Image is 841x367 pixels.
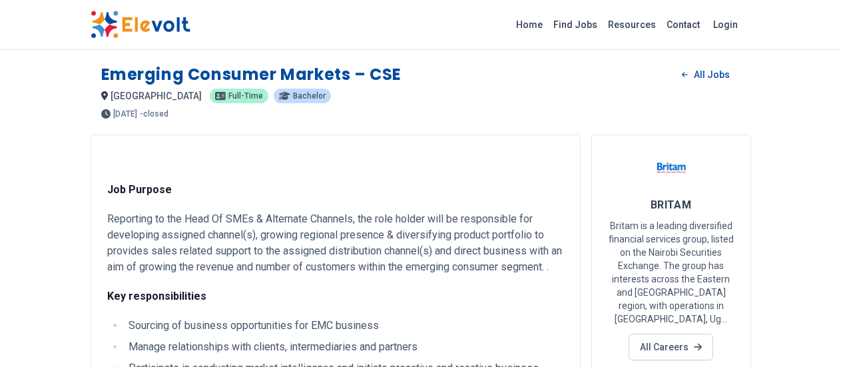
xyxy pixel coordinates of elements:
a: Find Jobs [548,14,603,35]
span: BRITAM [651,198,692,211]
a: Home [511,14,548,35]
span: [DATE] [113,110,137,118]
li: Sourcing of business opportunities for EMC business [125,318,564,334]
span: [GEOGRAPHIC_DATA] [111,91,202,101]
a: All Careers [629,334,713,360]
img: BRITAM [655,151,688,184]
a: All Jobs [671,65,740,85]
p: Britam is a leading diversified financial services group, listed on the Nairobi Securities Exchan... [608,219,734,326]
img: Elevolt [91,11,190,39]
span: full-time [228,92,263,100]
p: - closed [140,110,168,118]
p: Reporting to the Head Of SMEs & Alternate Channels, the role holder will be responsible for devel... [107,211,564,275]
strong: Key responsibilities [107,290,206,302]
a: Login [705,11,746,38]
h1: Emerging Consumer Markets – CSE [101,64,402,85]
strong: Job Purpose [107,183,172,196]
span: bachelor [293,92,326,100]
a: Contact [661,14,705,35]
li: Manage relationships with clients, intermediaries and partners [125,339,564,355]
a: Resources [603,14,661,35]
